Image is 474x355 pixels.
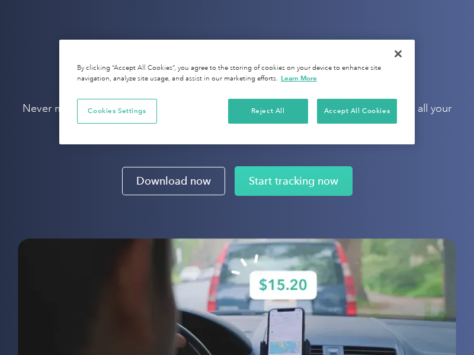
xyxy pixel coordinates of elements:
h1: Automatic mileage tracker [18,66,456,90]
button: Cookies Settings [77,99,157,124]
a: Download now [122,167,225,195]
button: Close [385,41,411,67]
div: Cookie banner [59,40,415,144]
p: Never miss a mile with the Everlance mileage tracker app. Set it, forget it and track all your mi... [18,101,456,130]
a: More information about your privacy, opens in a new tab [281,74,317,82]
a: Start tracking now [235,166,353,196]
div: By clicking “Accept All Cookies”, you agree to the storing of cookies on your device to enhance s... [77,63,397,84]
div: Privacy [59,40,415,144]
button: Reject All [228,99,308,124]
button: Accept All Cookies [317,99,397,124]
